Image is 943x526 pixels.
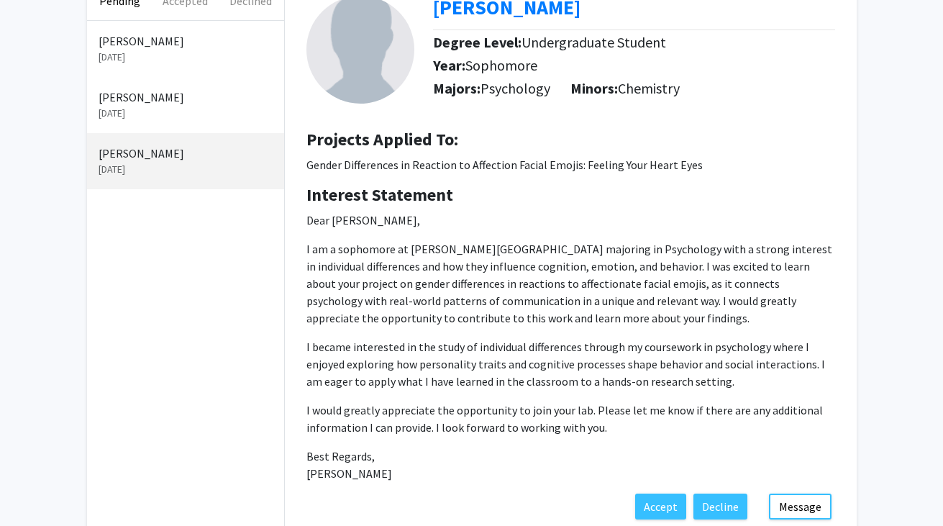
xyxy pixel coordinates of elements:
[306,212,835,482] p: Best Regards,
[480,79,550,97] span: Psychology
[306,465,835,482] p: [PERSON_NAME]
[99,162,273,177] p: [DATE]
[306,240,835,327] p: I am a sophomore at [PERSON_NAME][GEOGRAPHIC_DATA] majoring in Psychology with a strong interest ...
[693,494,747,520] button: Decline
[433,33,521,51] b: Degree Level:
[570,79,618,97] b: Minors:
[635,494,686,520] button: Accept
[618,79,680,97] span: Chemistry
[521,33,666,51] span: Undergraduate Student
[306,338,835,390] p: I became interested in the study of individual differences through my coursework in psychology wh...
[306,156,835,173] p: Gender Differences in Reaction to Affection Facial Emojis: Feeling Your Heart Eyes
[433,56,465,74] b: Year:
[306,402,835,436] p: I would greatly appreciate the opportunity to join your lab. Please let me know if there are any ...
[11,461,61,515] iframe: Chat
[306,183,453,206] b: Interest Statement
[306,212,835,229] p: Dear [PERSON_NAME],
[769,494,832,520] button: Message
[99,32,273,50] p: [PERSON_NAME]
[99,89,273,106] p: [PERSON_NAME]
[433,79,480,97] b: Majors:
[99,50,273,65] p: [DATE]
[99,106,273,121] p: [DATE]
[99,145,273,162] p: [PERSON_NAME]
[465,56,537,74] span: Sophomore
[306,128,458,150] b: Projects Applied To:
